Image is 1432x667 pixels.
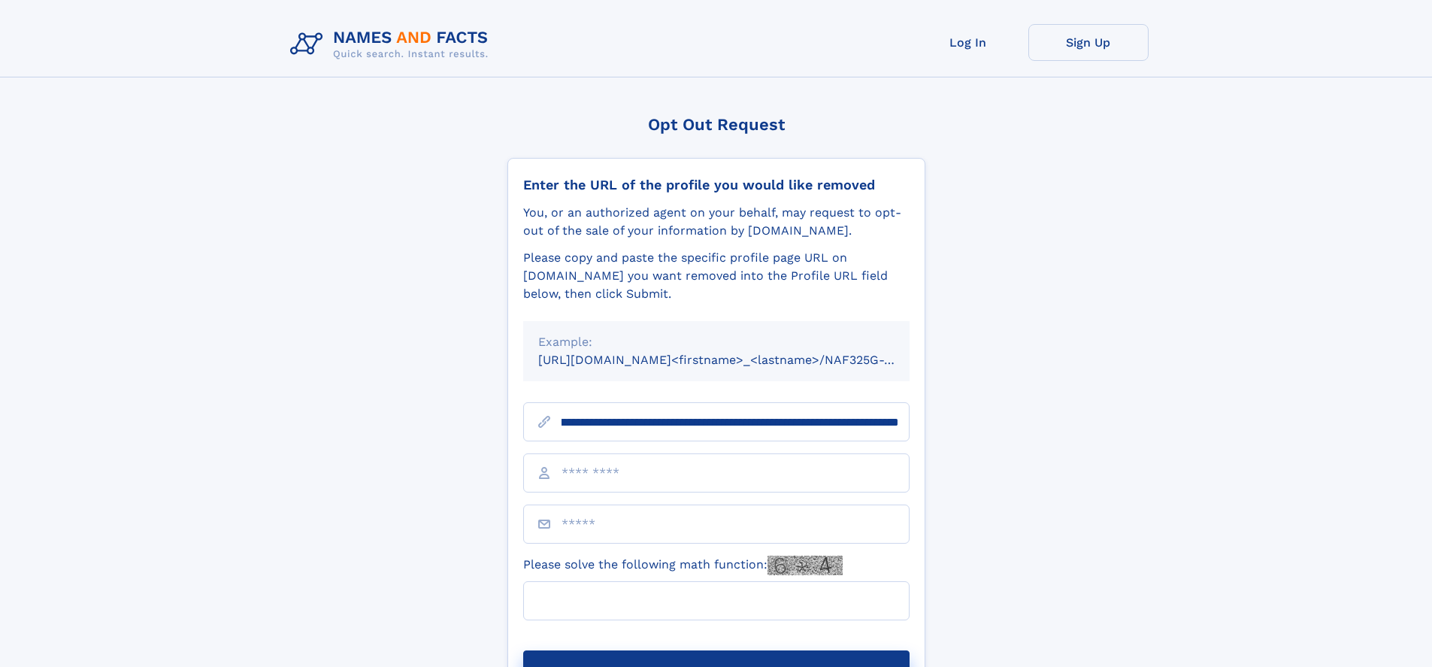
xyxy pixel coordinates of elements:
[1028,24,1149,61] a: Sign Up
[507,115,925,134] div: Opt Out Request
[523,249,910,303] div: Please copy and paste the specific profile page URL on [DOMAIN_NAME] you want removed into the Pr...
[523,204,910,240] div: You, or an authorized agent on your behalf, may request to opt-out of the sale of your informatio...
[908,24,1028,61] a: Log In
[284,24,501,65] img: Logo Names and Facts
[523,556,843,575] label: Please solve the following math function:
[538,353,938,367] small: [URL][DOMAIN_NAME]<firstname>_<lastname>/NAF325G-xxxxxxxx
[523,177,910,193] div: Enter the URL of the profile you would like removed
[538,333,895,351] div: Example:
